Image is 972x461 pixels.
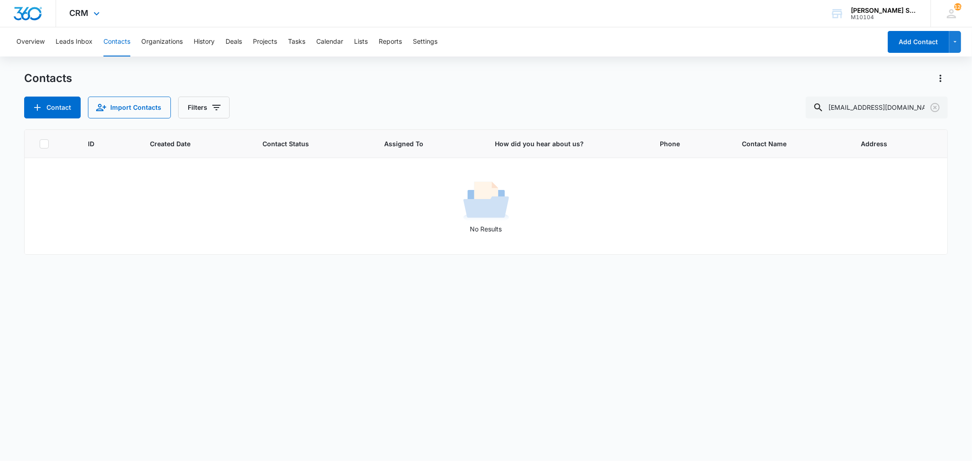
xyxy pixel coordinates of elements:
[861,139,919,149] span: Address
[253,27,277,56] button: Projects
[954,3,962,10] span: 124
[103,27,130,56] button: Contacts
[88,97,171,118] button: Import Contacts
[150,139,227,149] span: Created Date
[316,27,343,56] button: Calendar
[660,139,707,149] span: Phone
[384,139,460,149] span: Assigned To
[851,7,917,14] div: account name
[56,27,93,56] button: Leads Inbox
[24,97,81,118] button: Add Contact
[413,27,437,56] button: Settings
[851,14,917,20] div: account id
[954,3,962,10] div: notifications count
[354,27,368,56] button: Lists
[226,27,242,56] button: Deals
[178,97,230,118] button: Filters
[495,139,638,149] span: How did you hear about us?
[742,139,826,149] span: Contact Name
[70,8,89,18] span: CRM
[888,31,949,53] button: Add Contact
[88,139,115,149] span: ID
[25,224,946,234] p: No Results
[463,179,509,224] img: No Results
[16,27,45,56] button: Overview
[933,71,948,86] button: Actions
[379,27,402,56] button: Reports
[141,27,183,56] button: Organizations
[24,72,72,85] h1: Contacts
[928,100,942,115] button: Clear
[194,27,215,56] button: History
[288,27,305,56] button: Tasks
[262,139,349,149] span: Contact Status
[806,97,948,118] input: Search Contacts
